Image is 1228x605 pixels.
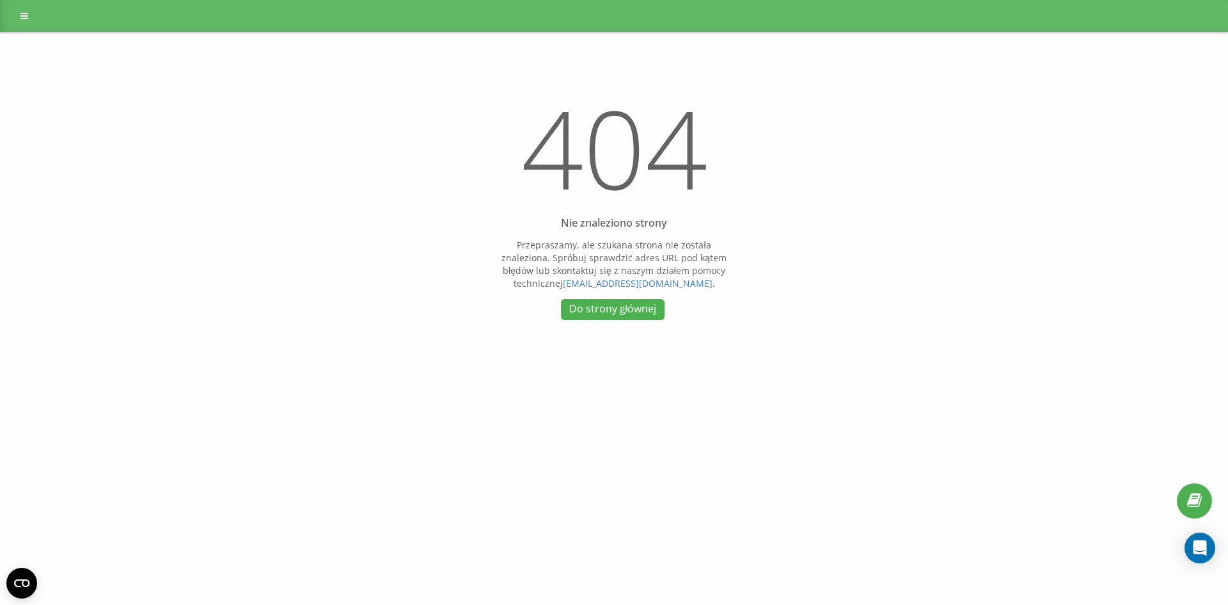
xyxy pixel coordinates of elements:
div: Open Intercom Messenger [1185,533,1215,563]
div: Nie znaleziono strony [495,217,733,229]
h1: 404 [495,77,733,230]
p: Przepraszamy, ale szukana strona nie została znaleziona. Spróbuj sprawdzić adres URL pod kątem bł... [495,239,733,290]
a: [EMAIL_ADDRESS][DOMAIN_NAME] [563,277,712,289]
button: Open CMP widget [6,568,37,599]
a: Do strony głównej [561,299,665,320]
